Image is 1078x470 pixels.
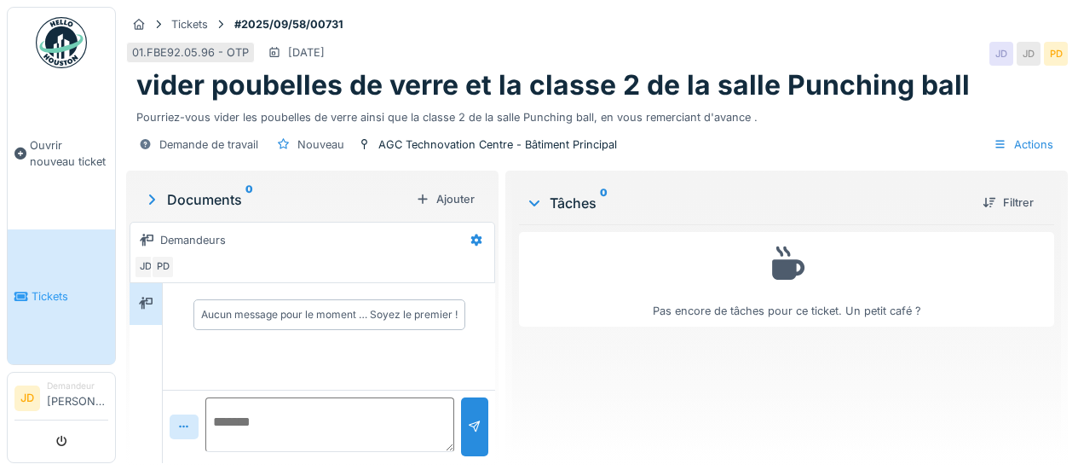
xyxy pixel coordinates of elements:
h1: vider poubelles de verre et la classe 2 de la salle Punching ball [136,69,970,102]
div: Demandeurs [160,232,226,248]
div: Tickets [171,16,208,32]
div: JD [989,42,1013,66]
div: Filtrer [976,191,1041,214]
div: Documents [143,189,409,210]
div: Actions [986,132,1061,157]
div: PD [151,255,175,279]
div: Demande de travail [159,136,258,153]
div: Demandeur [47,380,108,392]
li: [PERSON_NAME] [47,380,108,416]
div: Tâches [526,193,969,213]
div: Pas encore de tâches pour ce ticket. Un petit café ? [530,240,1043,319]
span: Tickets [32,288,108,305]
img: Badge_color-CXgf-gQk.svg [36,17,87,68]
div: Nouveau [297,136,344,153]
li: JD [14,386,40,411]
strong: #2025/09/58/00731 [228,16,350,32]
div: JD [1017,42,1041,66]
div: Pourriez-vous vider les poubelles de verre ainsi que la classe 2 de la salle Punching ball, en vo... [136,102,1058,125]
div: 01.FBE92.05.96 - OTP [132,44,249,61]
div: [DATE] [288,44,325,61]
div: AGC Technovation Centre - Bâtiment Principal [378,136,617,153]
a: JD Demandeur[PERSON_NAME] [14,380,108,421]
div: JD [134,255,158,279]
a: Tickets [8,229,115,365]
sup: 0 [600,193,608,213]
span: Ouvrir nouveau ticket [30,137,108,170]
div: Ajouter [409,188,481,211]
div: PD [1044,42,1068,66]
sup: 0 [245,189,253,210]
div: Aucun message pour le moment … Soyez le premier ! [201,307,458,322]
a: Ouvrir nouveau ticket [8,78,115,229]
